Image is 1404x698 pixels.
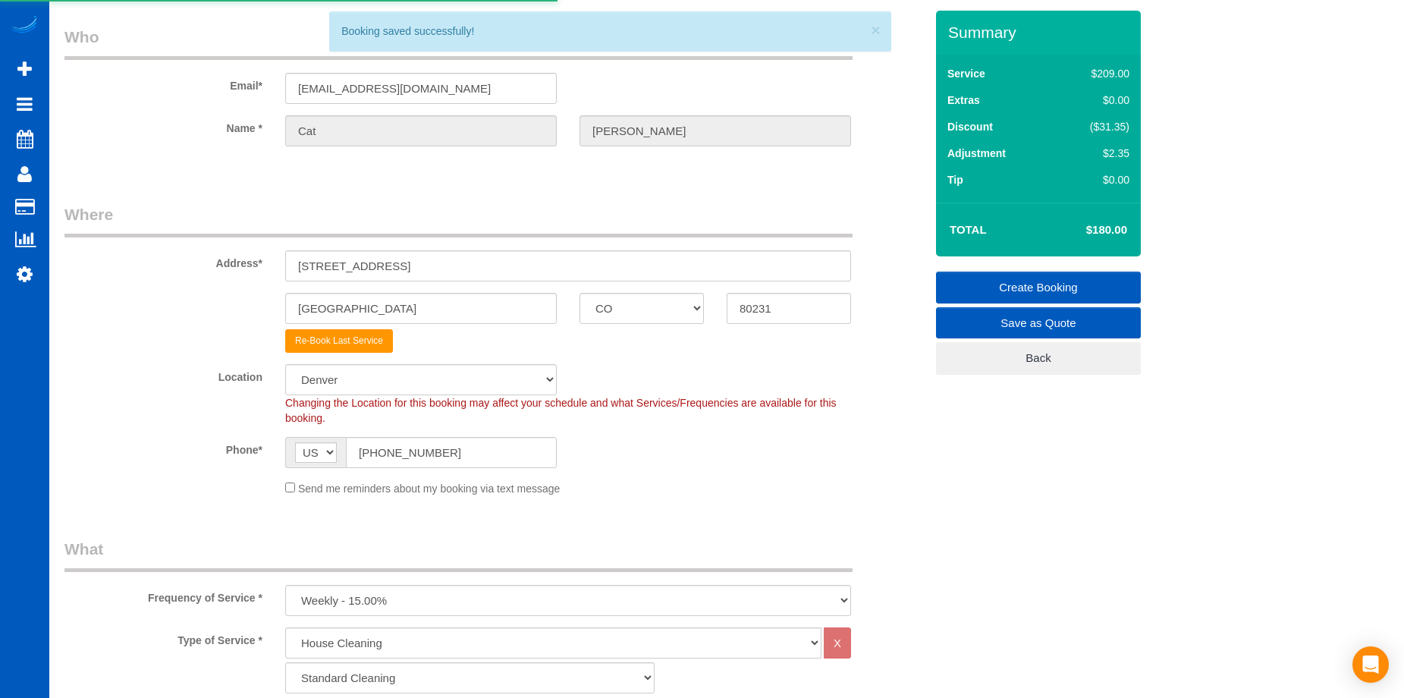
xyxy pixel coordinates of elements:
[947,119,993,134] label: Discount
[936,342,1141,374] a: Back
[580,115,851,146] input: Last Name*
[53,437,274,457] label: Phone*
[53,73,274,93] label: Email*
[947,93,980,108] label: Extras
[53,585,274,605] label: Frequency of Service *
[1058,66,1129,81] div: $209.00
[53,115,274,136] label: Name *
[346,437,557,468] input: Phone*
[341,24,878,39] div: Booking saved successfully!
[1041,224,1127,237] h4: $180.00
[285,293,557,324] input: City*
[1058,93,1129,108] div: $0.00
[871,22,880,38] button: ×
[285,73,557,104] input: Email*
[936,272,1141,303] a: Create Booking
[285,397,837,424] span: Changing the Location for this booking may affect your schedule and what Services/Frequencies are...
[947,172,963,187] label: Tip
[285,329,393,353] button: Re-Book Last Service
[947,146,1006,161] label: Adjustment
[1058,146,1129,161] div: $2.35
[53,627,274,648] label: Type of Service *
[936,307,1141,339] a: Save as Quote
[53,250,274,271] label: Address*
[53,364,274,385] label: Location
[285,115,557,146] input: First Name*
[948,24,1133,41] h3: Summary
[1352,646,1389,683] div: Open Intercom Messenger
[727,293,851,324] input: Zip Code*
[64,203,853,237] legend: Where
[947,66,985,81] label: Service
[1058,119,1129,134] div: ($31.35)
[298,483,561,495] span: Send me reminders about my booking via text message
[9,15,39,36] img: Automaid Logo
[1058,172,1129,187] div: $0.00
[950,223,987,236] strong: Total
[64,538,853,572] legend: What
[64,26,853,60] legend: Who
